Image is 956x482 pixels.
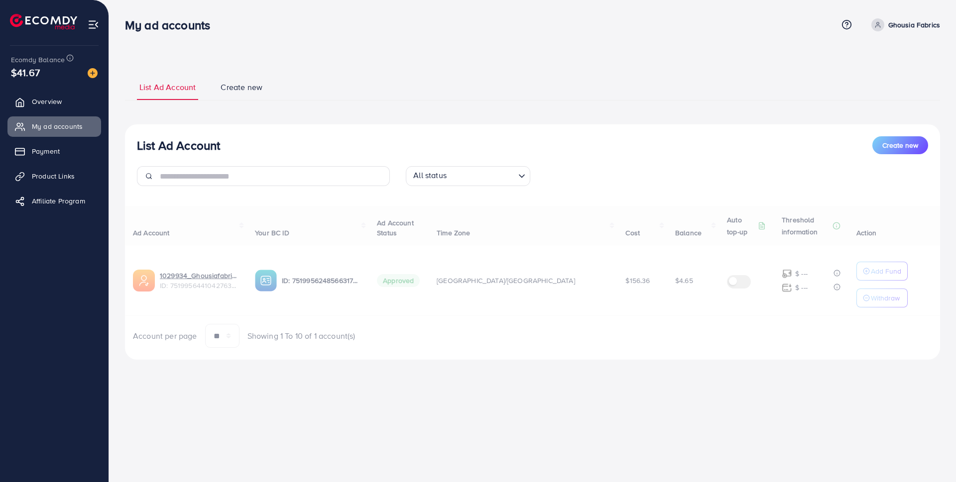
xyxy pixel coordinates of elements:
p: Ghousia Fabrics [888,19,940,31]
a: Affiliate Program [7,191,101,211]
iframe: Chat [914,437,949,475]
a: Payment [7,141,101,161]
a: Product Links [7,166,101,186]
span: My ad accounts [32,121,83,131]
span: Create new [882,140,918,150]
h3: List Ad Account [137,138,220,153]
span: Payment [32,146,60,156]
img: image [88,68,98,78]
a: My ad accounts [7,116,101,136]
input: Search for option [450,168,514,184]
button: Create new [872,136,928,154]
img: menu [88,19,99,30]
img: logo [10,14,77,29]
span: Product Links [32,171,75,181]
span: Ecomdy Balance [11,55,65,65]
span: List Ad Account [139,82,196,93]
a: Ghousia Fabrics [867,18,940,31]
div: Search for option [406,166,530,186]
h3: My ad accounts [125,18,218,32]
span: All status [411,168,449,184]
a: Overview [7,92,101,111]
span: $41.67 [11,65,40,80]
span: Overview [32,96,62,106]
span: Affiliate Program [32,196,85,206]
span: Create new [221,82,262,93]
